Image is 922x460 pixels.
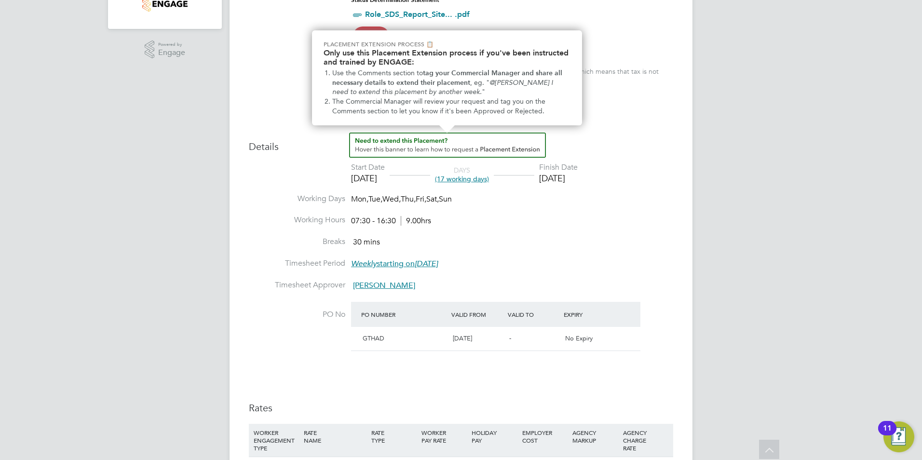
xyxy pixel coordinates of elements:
span: Fri, [416,194,426,204]
span: High [353,27,389,46]
p: Placement Extension Process 📋 [324,40,570,48]
div: Valid To [505,306,562,323]
div: Need to extend this Placement? Hover this banner. [312,30,582,125]
span: starting on [351,259,438,269]
em: [DATE] [415,259,438,269]
h3: Details [249,133,673,153]
div: 11 [883,428,892,441]
div: [DATE] [351,173,385,184]
span: Use the Comments section to [332,69,423,77]
span: , eg. " [470,79,489,87]
label: Breaks [249,237,345,247]
div: WORKER ENGAGEMENT TYPE [251,424,301,457]
a: Role_SDS_Report_Site... .pdf [365,10,470,19]
span: Powered by [158,41,185,49]
div: EMPLOYER COST [520,424,570,449]
li: The Commercial Manager will review your request and tag you on the Comments section to let you kn... [332,97,570,116]
button: How to extend a Placement? [349,133,546,158]
label: Timesheet Approver [249,280,345,290]
div: Start Date [351,162,385,173]
div: AGENCY MARKUP [570,424,620,449]
span: [DATE] [453,334,472,342]
span: - [509,334,511,342]
span: (17 working days) [435,175,489,183]
h3: Rates [249,402,673,414]
label: IR35 Risk [249,31,345,41]
span: Tue, [368,194,382,204]
span: No Expiry [565,334,593,342]
span: GTHAD [363,334,384,342]
span: Thu, [401,194,416,204]
label: PO No [249,310,345,320]
em: @[PERSON_NAME] I need to extend this placement by another week. [332,79,555,96]
span: 9.00hrs [401,216,431,226]
label: Working Days [249,194,345,204]
label: Working Hours [249,215,345,225]
div: HOLIDAY PAY [469,424,519,449]
button: Open Resource Center, 11 new notifications [883,421,914,452]
div: RATE TYPE [369,424,419,449]
div: AGENCY CHARGE RATE [621,424,671,457]
span: Sat, [426,194,439,204]
span: " [482,88,485,96]
strong: tag your Commercial Manager and share all necessary details to extend their placement [332,69,564,87]
span: 30 mins [353,237,380,247]
div: PO Number [359,306,449,323]
div: [DATE] [539,173,578,184]
div: Finish Date [539,162,578,173]
h2: Only use this Placement Extension process if you've been instructed and trained by ENGAGE: [324,48,570,67]
div: 07:30 - 16:30 [351,216,431,226]
span: Engage [158,49,185,57]
div: Expiry [561,306,618,323]
span: Mon, [351,194,368,204]
div: RATE NAME [301,424,368,449]
span: Sun [439,194,452,204]
span: Wed, [382,194,401,204]
em: Weekly [351,259,377,269]
div: Valid From [449,306,505,323]
div: DAYS [430,166,494,183]
div: WORKER PAY RATE [419,424,469,449]
label: Timesheet Period [249,258,345,269]
span: [PERSON_NAME] [353,281,415,290]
